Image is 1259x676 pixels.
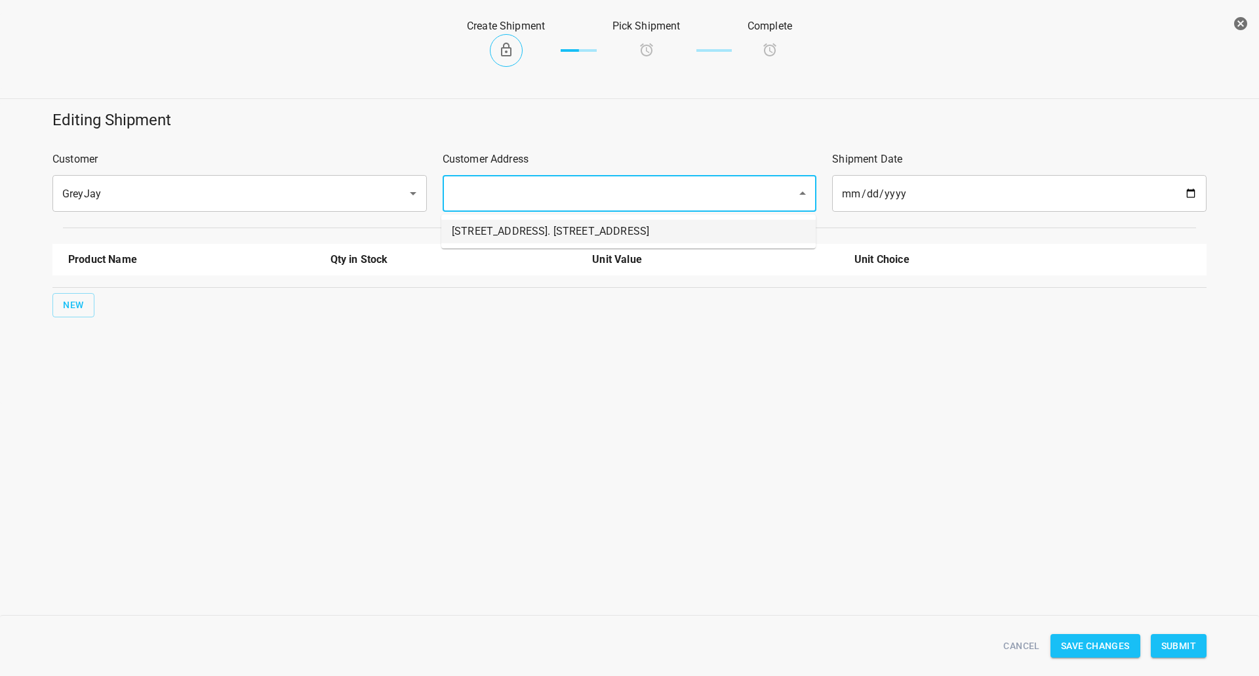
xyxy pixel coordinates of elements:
[854,252,1101,268] p: Unit Choice
[63,297,84,313] span: New
[441,220,816,243] li: [STREET_ADDRESS]. [STREET_ADDRESS]
[52,151,427,167] p: Customer
[467,18,545,34] p: Create Shipment
[793,184,812,203] button: Close
[1151,634,1207,658] button: Submit
[52,293,94,317] button: New
[1050,634,1140,658] button: Save Changes
[832,151,1207,167] p: Shipment Date
[404,184,422,203] button: Open
[592,252,839,268] p: Unit Value
[748,18,792,34] p: Complete
[330,252,577,268] p: Qty in Stock
[998,634,1045,658] button: Cancel
[612,18,681,34] p: Pick Shipment
[1003,638,1039,654] span: Cancel
[52,109,1207,130] h5: Editing Shipment
[443,151,817,167] p: Customer Address
[1161,638,1196,654] span: Submit
[1061,638,1130,654] span: Save Changes
[68,252,315,268] p: Product Name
